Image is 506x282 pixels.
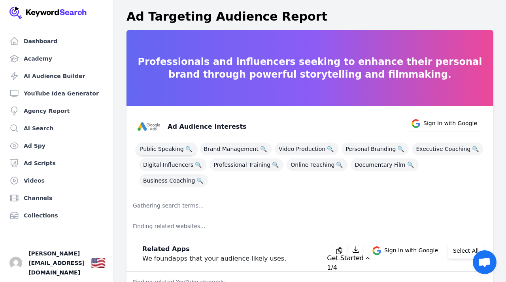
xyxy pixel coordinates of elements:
h3: Ad Audience Interests [168,122,247,131]
a: Channels [6,190,107,206]
a: Academy [6,51,107,67]
a: Open chat [473,250,497,274]
a: Videos [6,173,107,189]
a: Ad Spy [6,138,107,154]
button: Expand Checklist [327,253,497,272]
span: Sign In with Google [384,246,438,255]
span: 🔍 [270,159,280,170]
h3: Related Apps [142,244,286,254]
div: 1/4 [327,263,337,272]
h1: Ad Targeting Audience Report [126,10,327,24]
span: 🔍 [396,143,406,154]
span: 🔍 [259,143,268,154]
div: Get Started [327,253,497,272]
span: 🔍 [334,159,344,170]
span: [PERSON_NAME][EMAIL_ADDRESS][DOMAIN_NAME] [28,249,85,277]
p: Finding related websites... [126,216,493,236]
a: Collections [6,208,107,223]
p: Professionals and influencers seeking to enhance their personal brand through powerful storytelli... [126,55,493,81]
a: YouTube Idea Generator [6,86,107,101]
div: Get Started [327,253,364,263]
span: 🔍 [470,143,480,154]
div: Drag to move checklist [327,253,497,263]
a: Agency Report [6,103,107,119]
img: Your Company [9,6,87,19]
span: Video Production [275,143,338,155]
span: Brand Management [200,143,272,155]
button: Select All [448,243,484,259]
a: AI Audience Builder [6,68,107,84]
span: Personal Branding [342,143,409,155]
span: Online Teaching [287,158,347,171]
a: Ad Scripts [6,155,107,171]
span: 🔍 [406,159,415,170]
p: We found apps that your audience likely uses. [142,254,286,263]
span: 🔍 [193,159,203,170]
span: Public Speaking [136,143,197,155]
a: AI Search [6,120,107,136]
span: 🔍 [325,143,335,154]
button: 🇺🇸 [91,255,106,271]
span: Business Coaching [139,174,208,187]
span: Digital Influencers [139,158,206,171]
p: Gathering search terms... [126,195,493,216]
a: Dashboard [6,33,107,49]
span: Executive Coaching [412,143,483,155]
button: Open user button [9,257,22,269]
span: 🔍 [184,143,194,154]
span: Professional Training [210,158,283,171]
span: 🔍 [195,175,205,186]
span: Sign In with Google [423,119,477,128]
span: Documentary Film [351,158,418,171]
